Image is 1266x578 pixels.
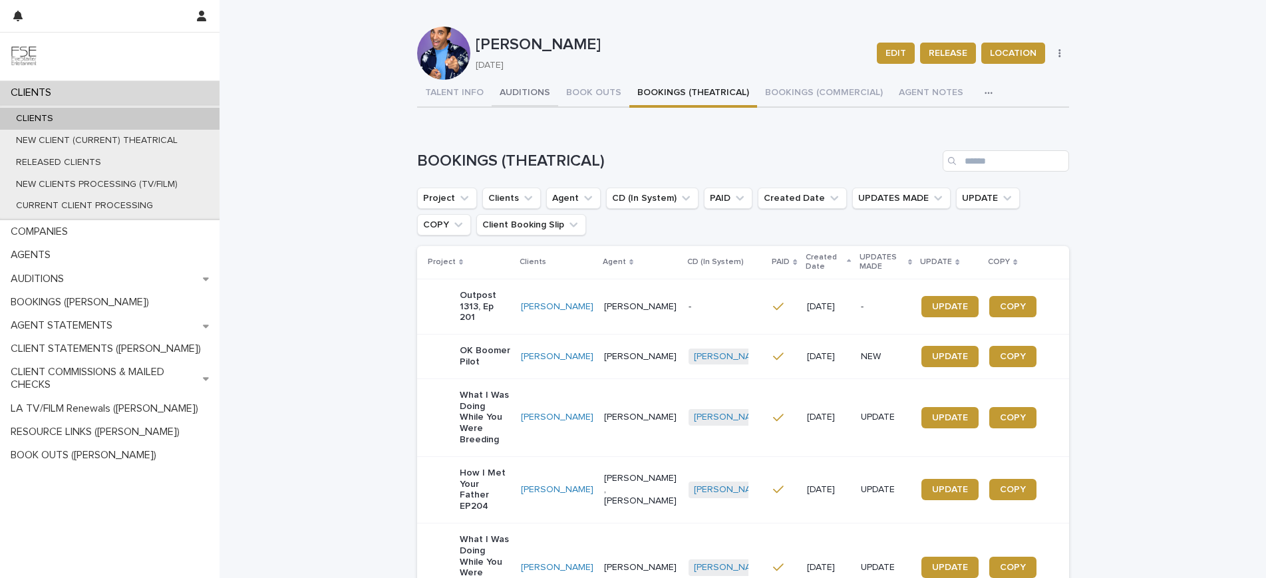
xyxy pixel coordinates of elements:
[546,188,601,209] button: Agent
[5,402,209,415] p: LA TV/FILM Renewals ([PERSON_NAME])
[604,562,678,573] p: [PERSON_NAME]
[603,255,626,269] p: Agent
[806,250,844,275] p: Created Date
[807,484,850,496] p: [DATE]
[417,335,1069,379] tr: OK Boomer Pilot[PERSON_NAME] [PERSON_NAME][PERSON_NAME] / [PERSON_NAME] Casting, CSA [DATE]NEWUPD...
[956,188,1020,209] button: UPDATE
[460,468,511,512] p: How I Met Your Father EP204
[5,113,64,124] p: CLIENTS
[5,366,203,391] p: CLIENT COMMISSIONS & MAILED CHECKS
[929,47,967,60] span: RELEASE
[417,80,492,108] button: TALENT INFO
[5,179,188,190] p: NEW CLIENTS PROCESSING (TV/FILM)
[460,345,511,368] p: OK Boomer Pilot
[1000,485,1026,494] span: COPY
[989,557,1036,578] a: COPY
[989,479,1036,500] a: COPY
[921,479,979,500] a: UPDATE
[476,214,586,235] button: Client Booking Slip
[5,200,164,212] p: CURRENT CLIENT PROCESSING
[921,296,979,317] a: UPDATE
[758,188,847,209] button: Created Date
[807,562,850,573] p: [DATE]
[989,407,1036,428] a: COPY
[558,80,629,108] button: BOOK OUTS
[932,563,968,572] span: UPDATE
[521,562,593,573] a: [PERSON_NAME]
[5,86,62,99] p: CLIENTS
[860,250,905,275] p: UPDATES MADE
[417,214,471,235] button: COPY
[417,188,477,209] button: Project
[5,426,190,438] p: RESOURCE LINKS ([PERSON_NAME])
[11,43,37,70] img: 9JgRvJ3ETPGCJDhvPVA5
[606,188,699,209] button: CD (In System)
[772,255,790,269] p: PAID
[417,378,1069,456] tr: What I Was Doing While You Were Breeding[PERSON_NAME] [PERSON_NAME][PERSON_NAME] / [PERSON_NAME] ...
[807,351,850,362] p: [DATE]
[885,47,906,60] span: EDIT
[460,290,511,323] p: Outpost 1313, Ep 201
[521,351,593,362] a: [PERSON_NAME]
[694,412,905,423] a: [PERSON_NAME] / [PERSON_NAME] Casting, CSA
[861,562,911,573] p: UPDATE
[476,35,867,55] p: [PERSON_NAME]
[861,351,911,362] p: NEW
[417,279,1069,334] tr: Outpost 1313, Ep 201[PERSON_NAME] [PERSON_NAME]-[DATE]-UPDATECOPY
[604,351,678,362] p: [PERSON_NAME]
[861,484,911,496] p: UPDATE
[460,390,511,446] p: What I Was Doing While You Were Breeding
[807,412,850,423] p: [DATE]
[5,249,61,261] p: AGENTS
[981,43,1045,64] button: LOCATION
[920,255,952,269] p: UPDATE
[988,255,1010,269] p: COPY
[921,346,979,367] a: UPDATE
[687,255,744,269] p: CD (In System)
[921,557,979,578] a: UPDATE
[932,485,968,494] span: UPDATE
[521,484,593,496] a: [PERSON_NAME]
[5,296,160,309] p: BOOKINGS ([PERSON_NAME])
[704,188,752,209] button: PAID
[417,456,1069,523] tr: How I Met Your Father EP204[PERSON_NAME] [PERSON_NAME], [PERSON_NAME][PERSON_NAME] [DATE]UPDATEUP...
[476,60,862,71] p: [DATE]
[5,273,75,285] p: AUDITIONS
[5,225,79,238] p: COMPANIES
[932,413,968,422] span: UPDATE
[521,301,593,313] a: [PERSON_NAME]
[5,135,188,146] p: NEW CLIENT (CURRENT) THEATRICAL
[1000,352,1026,361] span: COPY
[5,157,112,168] p: RELEASED CLIENTS
[852,188,951,209] button: UPDATES MADE
[694,351,905,362] a: [PERSON_NAME] / [PERSON_NAME] Casting, CSA
[482,188,541,209] button: Clients
[943,150,1069,172] input: Search
[492,80,558,108] button: AUDITIONS
[5,449,167,462] p: BOOK OUTS ([PERSON_NAME])
[920,43,976,64] button: RELEASE
[877,43,915,64] button: EDIT
[1000,302,1026,311] span: COPY
[932,302,968,311] span: UPDATE
[417,152,937,171] h1: BOOKINGS (THEATRICAL)
[807,301,850,313] p: [DATE]
[694,484,766,496] a: [PERSON_NAME]
[629,80,757,108] button: BOOKINGS (THEATRICAL)
[1000,563,1026,572] span: COPY
[694,562,905,573] a: [PERSON_NAME] / [PERSON_NAME] Casting, CSA
[989,296,1036,317] a: COPY
[521,412,593,423] a: [PERSON_NAME]
[861,412,911,423] p: UPDATE
[932,352,968,361] span: UPDATE
[757,80,891,108] button: BOOKINGS (COMMERCIAL)
[428,255,456,269] p: Project
[5,319,123,332] p: AGENT STATEMENTS
[604,412,678,423] p: [PERSON_NAME]
[520,255,546,269] p: Clients
[891,80,971,108] button: AGENT NOTES
[921,407,979,428] a: UPDATE
[861,301,911,313] p: -
[604,473,678,506] p: [PERSON_NAME], [PERSON_NAME]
